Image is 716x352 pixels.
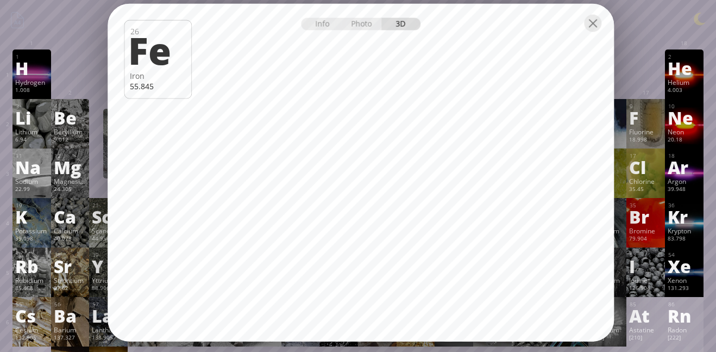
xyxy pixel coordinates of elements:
div: Ar [668,158,701,176]
div: Hydrogen [15,78,48,87]
div: 57 [92,301,125,308]
div: 35 [630,202,662,209]
div: 20 [54,202,87,209]
div: Ca [54,208,87,225]
div: Mg [54,158,87,176]
div: Calcium [54,226,87,235]
div: 138.905 [92,334,125,343]
div: 19 [16,202,48,209]
div: 36 [668,202,701,209]
div: 21 [92,202,125,209]
div: [222] [668,334,701,343]
div: 1.008 [15,87,48,95]
div: Argon [668,177,701,186]
div: Astatine [629,325,662,334]
div: He [668,59,701,77]
div: 4.003 [668,87,701,95]
div: 35.45 [629,186,662,194]
div: [210] [629,334,662,343]
div: 22.99 [15,186,48,194]
div: Helium [668,78,701,87]
div: Iron [130,70,186,81]
div: 12 [54,152,87,159]
div: Xenon [668,276,701,285]
div: Neon [668,127,701,136]
div: Krypton [668,226,701,235]
div: Barium [54,325,87,334]
div: 126.904 [629,285,662,293]
div: 85.468 [15,285,48,293]
div: Kr [668,208,701,225]
div: Scandium [92,226,125,235]
div: 1 [16,53,48,60]
div: At [629,307,662,324]
div: 9 [630,103,662,110]
div: 38 [54,251,87,258]
div: 44.956 [92,235,125,244]
div: 54 [668,251,701,258]
div: 39.098 [15,235,48,244]
div: Potassium [15,226,48,235]
div: Xe [668,257,701,275]
div: K [15,208,48,225]
div: 11 [16,152,48,159]
div: 131.293 [668,285,701,293]
div: 2 [668,53,701,60]
div: Lithium [15,127,48,136]
div: 86 [668,301,701,308]
div: Y [92,257,125,275]
div: Rubidium [15,276,48,285]
div: Be [54,109,87,126]
div: 39.948 [668,186,701,194]
div: Fluorine [629,127,662,136]
div: 40.078 [54,235,87,244]
div: 6.94 [15,136,48,145]
div: 4 [54,103,87,110]
div: Sc [92,208,125,225]
div: Chlorine [629,177,662,186]
div: Radon [668,325,701,334]
div: Iodine [629,276,662,285]
div: 55 [16,301,48,308]
div: La [92,307,125,324]
div: Na [15,158,48,176]
div: 37 [16,251,48,258]
div: Magnesium [54,177,87,186]
div: 3 [16,103,48,110]
div: H [15,59,48,77]
div: 39 [92,251,125,258]
div: Photo [343,17,382,30]
div: 24.305 [54,186,87,194]
div: Ne [668,109,701,126]
div: 18 [668,152,701,159]
div: Lanthanum [92,325,125,334]
div: 18.998 [629,136,662,145]
div: Bromine [629,226,662,235]
div: Yttrium [92,276,125,285]
div: 20.18 [668,136,701,145]
div: Fe [128,31,184,68]
div: 85 [630,301,662,308]
div: 17 [630,152,662,159]
div: Br [629,208,662,225]
div: 56 [54,301,87,308]
div: Rb [15,257,48,275]
div: I [629,257,662,275]
div: Beryllium [54,127,87,136]
div: 55.845 [130,81,186,91]
h1: Talbica. Interactive chemistry [5,5,711,28]
div: 87.62 [54,285,87,293]
div: 132.905 [15,334,48,343]
div: 79.904 [629,235,662,244]
div: Rn [668,307,701,324]
div: Ba [54,307,87,324]
div: 9.012 [54,136,87,145]
div: Sodium [15,177,48,186]
div: 88.906 [92,285,125,293]
div: 10 [668,103,701,110]
div: Info [301,17,343,30]
div: Sr [54,257,87,275]
div: Li [15,109,48,126]
div: 83.798 [668,235,701,244]
div: 53 [630,251,662,258]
